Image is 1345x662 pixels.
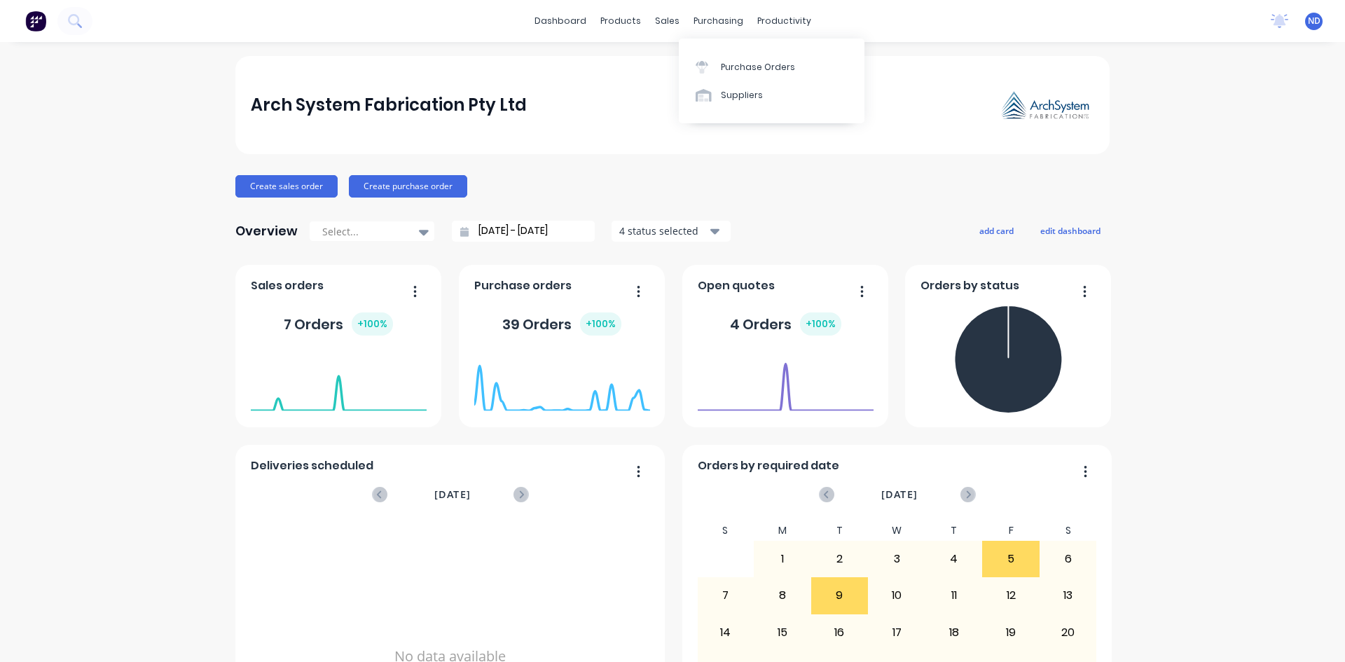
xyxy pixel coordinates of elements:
button: edit dashboard [1031,221,1110,240]
div: 13 [1040,578,1096,613]
div: 9 [812,578,868,613]
div: 14 [698,615,754,650]
span: ND [1308,15,1320,27]
div: 3 [869,542,925,577]
div: 7 [698,578,754,613]
div: Purchase Orders [721,61,795,74]
div: 4 Orders [730,312,841,336]
button: Create sales order [235,175,338,198]
div: W [868,520,925,541]
div: + 100 % [580,312,621,336]
button: Create purchase order [349,175,467,198]
div: Suppliers [721,89,763,102]
div: T [811,520,869,541]
span: Orders by required date [698,457,839,474]
div: 19 [983,615,1039,650]
div: 10 [869,578,925,613]
div: 1 [754,542,811,577]
span: [DATE] [881,487,918,502]
div: 2 [812,542,868,577]
div: 4 [926,542,982,577]
div: S [1040,520,1097,541]
div: 16 [812,615,868,650]
div: + 100 % [800,312,841,336]
div: 18 [926,615,982,650]
div: T [925,520,983,541]
button: 4 status selected [612,221,731,242]
div: 7 Orders [284,312,393,336]
div: M [754,520,811,541]
div: 5 [983,542,1039,577]
div: 17 [869,615,925,650]
span: Open quotes [698,277,775,294]
span: [DATE] [434,487,471,502]
div: Overview [235,217,298,245]
div: 20 [1040,615,1096,650]
span: Purchase orders [474,277,572,294]
div: purchasing [687,11,750,32]
div: 39 Orders [502,312,621,336]
div: 6 [1040,542,1096,577]
div: 8 [754,578,811,613]
a: Purchase Orders [679,53,864,81]
div: productivity [750,11,818,32]
button: add card [970,221,1023,240]
div: sales [648,11,687,32]
div: products [593,11,648,32]
img: Arch System Fabrication Pty Ltd [996,87,1094,124]
div: 15 [754,615,811,650]
div: + 100 % [352,312,393,336]
img: Factory [25,11,46,32]
div: S [697,520,754,541]
a: Suppliers [679,81,864,109]
div: F [982,520,1040,541]
div: 12 [983,578,1039,613]
div: 4 status selected [619,223,708,238]
a: dashboard [527,11,593,32]
span: Orders by status [920,277,1019,294]
div: Arch System Fabrication Pty Ltd [251,91,527,119]
span: Sales orders [251,277,324,294]
div: 11 [926,578,982,613]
